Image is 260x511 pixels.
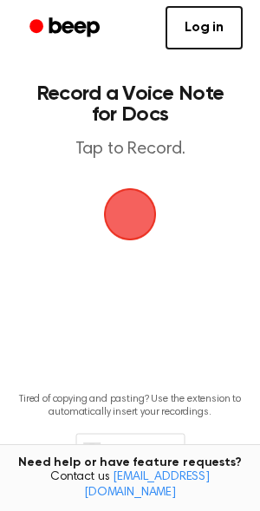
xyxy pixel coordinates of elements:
[31,83,229,125] h1: Record a Voice Note for Docs
[31,139,229,161] p: Tap to Record.
[166,6,243,49] a: Log in
[14,393,246,419] p: Tired of copying and pasting? Use the extension to automatically insert your recordings.
[17,11,115,45] a: Beep
[104,188,156,240] img: Beep Logo
[84,471,210,499] a: [EMAIL_ADDRESS][DOMAIN_NAME]
[10,470,250,501] span: Contact us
